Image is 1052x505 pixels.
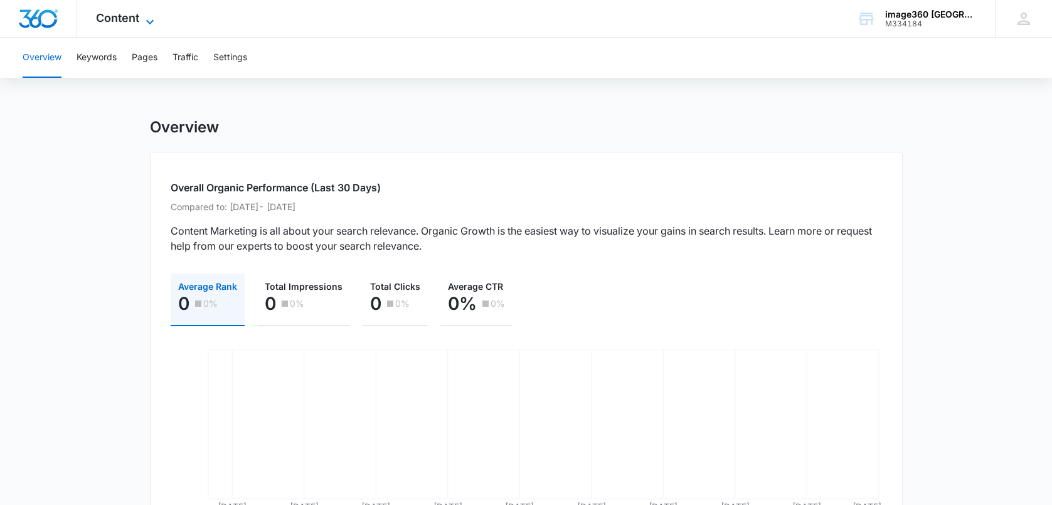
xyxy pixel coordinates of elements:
span: Average CTR [448,281,503,292]
p: 0% [491,299,505,308]
p: Content Marketing is all about your search relevance. Organic Growth is the easiest way to visual... [171,223,882,253]
span: Total Clicks [370,281,420,292]
span: Total Impressions [265,281,343,292]
p: 0 [178,294,189,314]
h2: Overall Organic Performance (Last 30 Days) [171,180,882,195]
div: account id [885,19,977,28]
h1: Overview [150,118,219,137]
p: 0% [448,294,477,314]
button: Keywords [77,38,117,78]
button: Traffic [173,38,198,78]
span: Content [96,11,139,24]
button: Overview [23,38,61,78]
p: 0 [370,294,381,314]
p: 0% [203,299,218,308]
div: account name [885,9,977,19]
button: Pages [132,38,157,78]
p: 0% [290,299,304,308]
p: 0 [265,294,276,314]
p: 0% [395,299,410,308]
p: Compared to: [DATE] - [DATE] [171,200,882,213]
button: Settings [213,38,247,78]
span: Average Rank [178,281,237,292]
